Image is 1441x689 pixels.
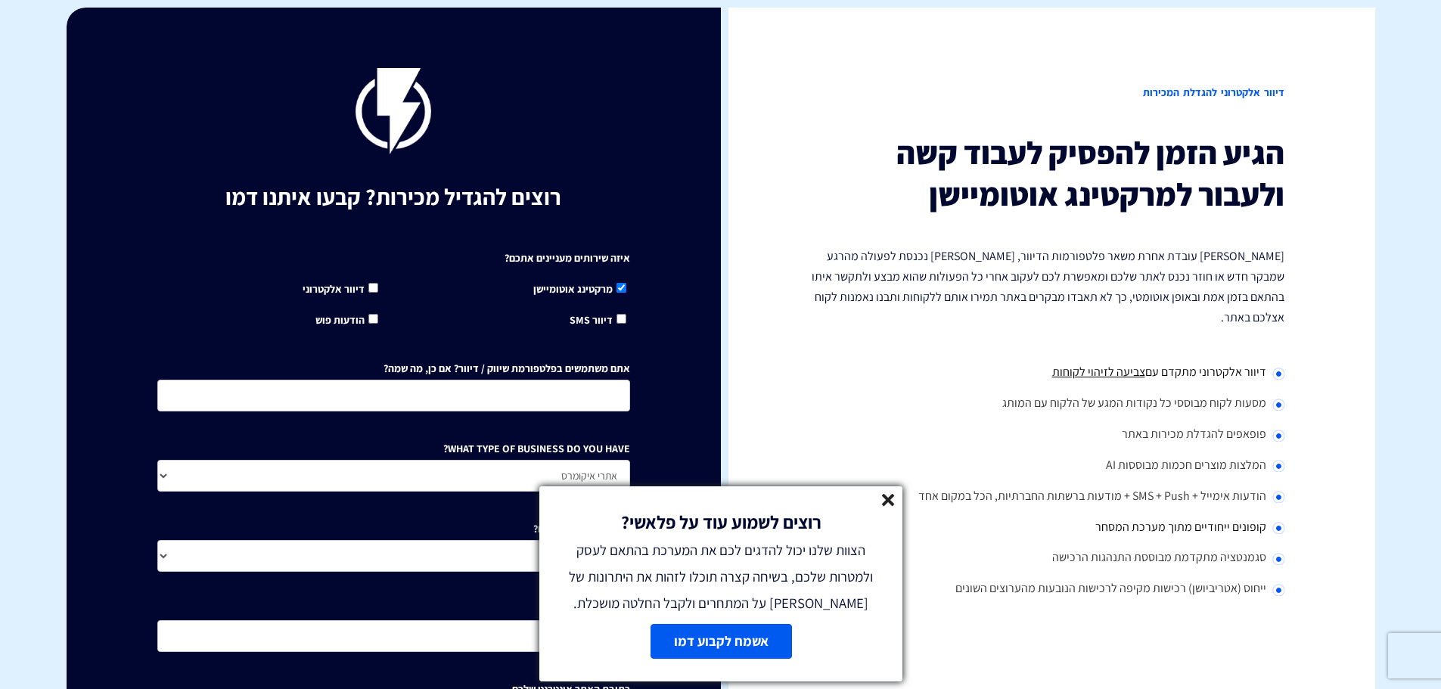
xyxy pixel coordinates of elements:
li: סגמנטציה מתקדמת מבוססת התנהגות הרכישה [812,543,1284,574]
li: ייחוס (אטריביושן) רכישות מקיפה לרכישות הנובעות מהערוצים השונים [812,574,1284,605]
span: דיוור אלקטרוני מתקדם עם [1145,364,1266,380]
img: flashy-black.png [356,68,431,154]
input: מרקטינג אוטומיישן [616,283,626,293]
label: דיוור SMS [570,311,630,327]
label: מרקטינג אוטומיישן [533,280,630,296]
h3: הגיע הזמן להפסיק לעבוד קשה ולעבור למרקטינג אוטומיישן [812,132,1284,215]
span: קופונים ייחודיים מתוך מערכת המסחר [1095,519,1266,535]
h2: דיוור אלקטרוני להגדלת המכירות [812,68,1284,117]
label: איזה שירותים מעניינים אתכם? [505,250,630,265]
input: דיוור SMS [616,314,626,324]
label: WHAT TYPE OF BUSINESS DO YOU HAVE? [443,441,630,456]
li: הודעות אימייל + SMS + Push + מודעות ברשתות החברתיות, הכל במקום אחד [812,482,1284,513]
input: דיוור אלקטרוני [368,283,378,293]
label: אתם משתמשים בפלטפורמת שיווק / דיוור? אם כן, מה שמה? [384,361,630,376]
label: הודעות פוש [315,311,382,327]
label: דיוור אלקטרוני [303,280,382,296]
input: הודעות פוש [368,314,378,324]
p: [PERSON_NAME] עובדת אחרת משאר פלטפורמות הדיוור, [PERSON_NAME] נכנסת לפעולה מהרגע שמבקר חדש או חוז... [812,246,1284,328]
li: מסעות לקוח מבוססי כל נקודות המגע של הלקוח עם המותג [812,389,1284,420]
h1: רוצים להגדיל מכירות? קבעו איתנו דמו [157,185,630,209]
li: המלצות מוצרים חכמות מבוססות AI [812,451,1284,482]
span: צביעה לזיהוי לקוחות [1052,364,1145,380]
li: פופאפים להגדלת מכירות באתר [812,420,1284,451]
